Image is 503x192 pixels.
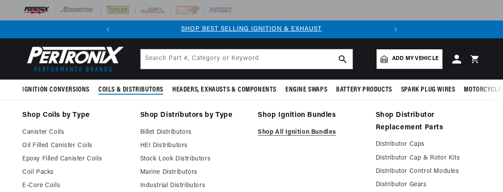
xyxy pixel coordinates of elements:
img: Pertronix [22,44,125,74]
span: Ignition Conversions [22,85,89,95]
summary: Battery Products [332,80,397,100]
span: Add my vehicle [392,55,438,63]
button: Translation missing: en.sections.announcements.next_announcement [387,20,405,38]
button: search button [333,49,353,69]
a: Canister Coils [22,127,128,138]
div: Announcement [117,24,387,34]
a: Epoxy Filled Canister Coils [22,154,128,164]
summary: Engine Swaps [281,80,332,100]
span: Coils & Distributors [98,85,163,95]
a: Shop All Ignition Bundles [258,127,363,138]
span: Engine Swaps [285,85,327,95]
span: Headers, Exhausts & Components [172,85,276,95]
input: Search Part #, Category or Keyword [141,49,353,69]
summary: Headers, Exhausts & Components [168,80,281,100]
span: Spark Plug Wires [401,85,455,95]
a: Distributor Caps [376,139,481,150]
a: Marine Distributors [140,167,246,178]
span: Battery Products [336,85,392,95]
a: Shop Coils by Type [22,109,128,122]
summary: Ignition Conversions [22,80,94,100]
a: Stock Look Distributors [140,154,246,164]
a: Shop Ignition Bundles [258,109,363,122]
a: Distributor Cap & Rotor Kits [376,153,481,164]
a: E-Core Coils [22,180,128,191]
a: HEI Distributors [140,140,246,151]
div: 1 of 2 [117,24,387,34]
a: Billet Distributors [140,127,246,138]
a: Shop Distributors by Type [140,109,246,122]
a: Distributor Gears [376,180,481,190]
button: Translation missing: en.sections.announcements.previous_announcement [99,20,117,38]
a: Shop Distributor Replacement Parts [376,109,481,134]
summary: Spark Plug Wires [397,80,460,100]
a: Industrial Distributors [140,180,246,191]
a: Add my vehicle [377,49,442,69]
a: SHOP BEST SELLING IGNITION & EXHAUST [181,26,322,32]
summary: Coils & Distributors [94,80,168,100]
a: Oil Filled Canister Coils [22,140,128,151]
span: Motorcycle [464,85,501,95]
a: Distributor Control Modules [376,166,481,177]
a: Coil Packs [22,167,128,178]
